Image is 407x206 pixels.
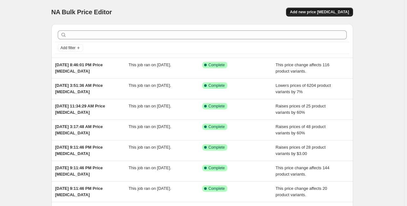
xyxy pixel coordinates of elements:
[61,45,76,50] span: Add filter
[209,104,225,109] span: Complete
[209,62,225,68] span: Complete
[129,83,171,88] span: This job ran on [DATE].
[129,104,171,108] span: This job ran on [DATE].
[51,9,112,16] span: NA Bulk Price Editor
[129,186,171,191] span: This job ran on [DATE].
[209,165,225,171] span: Complete
[276,104,326,115] span: Raises prices of 25 product variants by 60%
[129,124,171,129] span: This job ran on [DATE].
[55,165,103,177] span: [DATE] 9:11:46 PM Price [MEDICAL_DATA]
[209,124,225,129] span: Complete
[129,145,171,150] span: This job ran on [DATE].
[55,186,103,197] span: [DATE] 9:11:46 PM Price [MEDICAL_DATA]
[276,145,326,156] span: Raises prices of 28 product variants by $3.00
[276,124,326,135] span: Raises prices of 48 product variants by 60%
[209,186,225,191] span: Complete
[276,165,330,177] span: This price change affects 144 product variants.
[276,83,331,94] span: Lowers prices of 6204 product variants by 7%
[129,165,171,170] span: This job ran on [DATE].
[286,8,353,16] button: Add new price [MEDICAL_DATA]
[209,145,225,150] span: Complete
[55,62,103,74] span: [DATE] 8:46:01 PM Price [MEDICAL_DATA]
[129,62,171,67] span: This job ran on [DATE].
[276,186,327,197] span: This price change affects 20 product variants.
[55,145,103,156] span: [DATE] 9:11:46 PM Price [MEDICAL_DATA]
[55,104,105,115] span: [DATE] 11:34:29 AM Price [MEDICAL_DATA]
[58,44,83,52] button: Add filter
[209,83,225,88] span: Complete
[55,124,103,135] span: [DATE] 3:17:48 AM Price [MEDICAL_DATA]
[290,10,349,15] span: Add new price [MEDICAL_DATA]
[55,83,103,94] span: [DATE] 3:51:36 AM Price [MEDICAL_DATA]
[276,62,330,74] span: This price change affects 116 product variants.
